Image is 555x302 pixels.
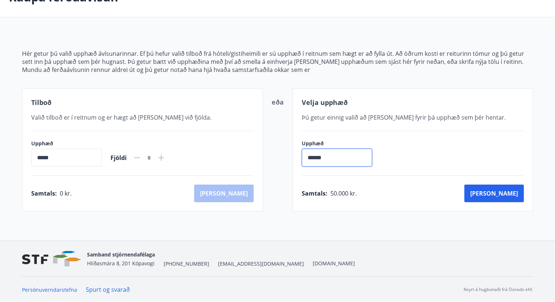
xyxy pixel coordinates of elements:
span: 50.000 kr. [330,189,357,197]
span: 0 kr. [60,189,72,197]
span: eða [272,98,284,106]
label: Upphæð [31,140,102,147]
span: Hlíðasmára 8, 201 Kópavogi [87,260,155,267]
span: Valið tilboð er í reitnum og er hægt að [PERSON_NAME] við fjölda. [31,113,211,121]
span: Velja upphæð [302,98,348,107]
span: [PHONE_NUMBER] [164,260,209,268]
span: Fjöldi [110,154,127,162]
a: Spurt og svarað [86,285,130,294]
button: [PERSON_NAME] [464,185,524,202]
p: Hér getur þú valið upphæð ávísunarinnar. Ef þú hefur valið tilboð frá hóteli/gistiheimili er sú u... [22,50,533,66]
p: Mundu að ferðaávísunin rennur aldrei út og þú getur notað hana hjá hvaða samstarfsaðila okkar sem er [22,66,533,74]
a: Persónuverndarstefna [22,286,77,293]
img: vjCaq2fThgY3EUYqSgpjEiBg6WP39ov69hlhuPVN.png [22,251,81,267]
span: Þú getur einnig valið að [PERSON_NAME] fyrir þá upphæð sem þér hentar. [302,113,506,121]
p: Keyrt á hugbúnaði frá Dorado ehf. [464,286,533,293]
label: Upphæð [302,140,380,147]
span: Tilboð [31,98,51,107]
span: Samtals : [302,189,327,197]
span: [EMAIL_ADDRESS][DOMAIN_NAME] [218,260,304,268]
span: Samband stjórnendafélaga [87,251,155,258]
a: [DOMAIN_NAME] [313,260,355,267]
span: Samtals : [31,189,57,197]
